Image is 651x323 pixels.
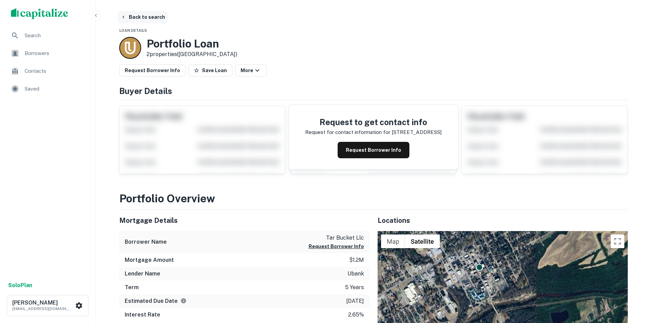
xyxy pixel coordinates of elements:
[305,116,442,128] h4: Request to get contact info
[378,215,628,226] h5: Locations
[125,311,160,319] h6: Interest Rate
[5,81,90,97] a: Saved
[8,281,32,290] a: SoloPlan
[305,128,390,136] p: Request for contact information for
[147,50,237,58] p: 2 properties ([GEOGRAPHIC_DATA])
[7,295,89,316] button: [PERSON_NAME][EMAIL_ADDRESS][DOMAIN_NAME]
[125,283,139,292] h6: Term
[119,85,628,97] h4: Buyer Details
[235,64,267,77] button: More
[180,298,187,304] svg: Estimate is based on a standard schedule for this type of loan.
[119,28,147,32] span: Loan Details
[119,215,369,226] h5: Mortgage Details
[188,64,232,77] button: Save Loan
[309,242,364,251] button: Request Borrower Info
[118,11,168,23] button: Back to search
[119,64,186,77] button: Request Borrower Info
[25,85,86,93] span: Saved
[125,238,167,246] h6: Borrower Name
[346,297,364,305] p: [DATE]
[348,270,364,278] p: ubank
[5,27,90,44] a: Search
[338,142,409,158] button: Request Borrower Info
[25,31,86,40] span: Search
[617,268,651,301] iframe: Chat Widget
[25,67,86,75] span: Contacts
[309,234,364,242] p: tar bucket llc
[405,234,440,248] button: Show satellite imagery
[25,49,86,57] span: Borrowers
[5,63,90,79] a: Contacts
[125,297,187,305] h6: Estimated Due Date
[147,37,237,50] h3: Portfolio Loan
[11,8,68,19] img: capitalize-logo.png
[119,190,628,207] h3: Portfolio Overview
[5,45,90,62] a: Borrowers
[392,128,442,136] p: [STREET_ADDRESS]
[345,283,364,292] p: 5 years
[348,311,364,319] p: 2.65%
[125,256,174,264] h6: Mortgage Amount
[349,256,364,264] p: $1.2m
[12,300,74,306] h6: [PERSON_NAME]
[381,234,405,248] button: Show street map
[8,282,32,288] strong: Solo Plan
[12,306,74,312] p: [EMAIL_ADDRESS][DOMAIN_NAME]
[125,270,160,278] h6: Lender Name
[611,234,624,248] button: Toggle fullscreen view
